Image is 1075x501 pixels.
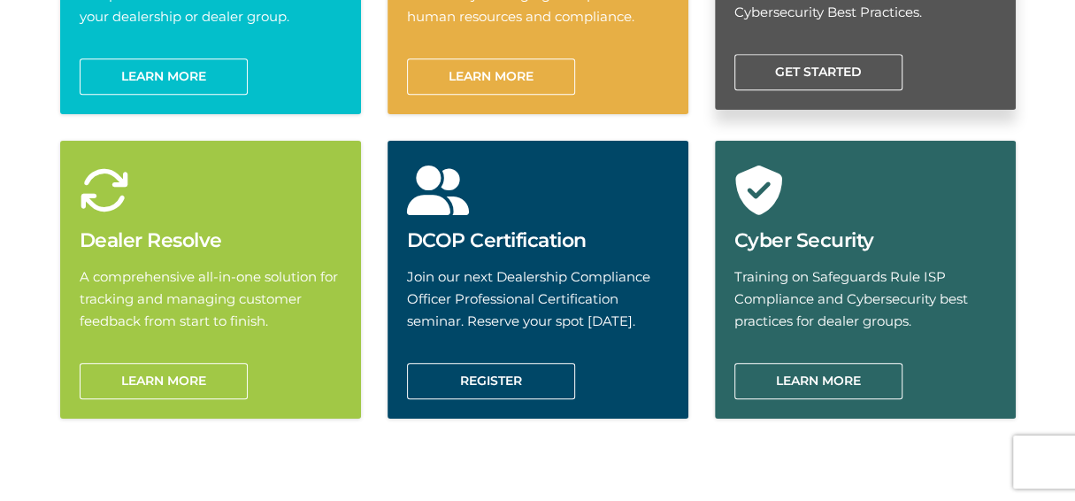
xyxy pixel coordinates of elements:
a: Register [407,363,575,399]
p: A comprehensive all-in-one solution for tracking and managing customer feedback from start to fin... [80,266,342,332]
h2: DCOP Certification [407,228,669,252]
a: Learn more [80,363,248,399]
a: Learn More [407,58,575,95]
a: Learn more [80,58,248,95]
a: Get Started [734,54,902,90]
p: Training on Safeguards Rule ISP Compliance and Cybersecurity best practices for dealer groups. [734,266,996,332]
p: Join our next Dealership Compliance Officer Professional Certification seminar. Reserve your spot... [407,266,669,332]
h2: Cyber Security [734,228,996,252]
h2: Dealer Resolve [80,228,342,252]
a: Learn more [734,363,902,399]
